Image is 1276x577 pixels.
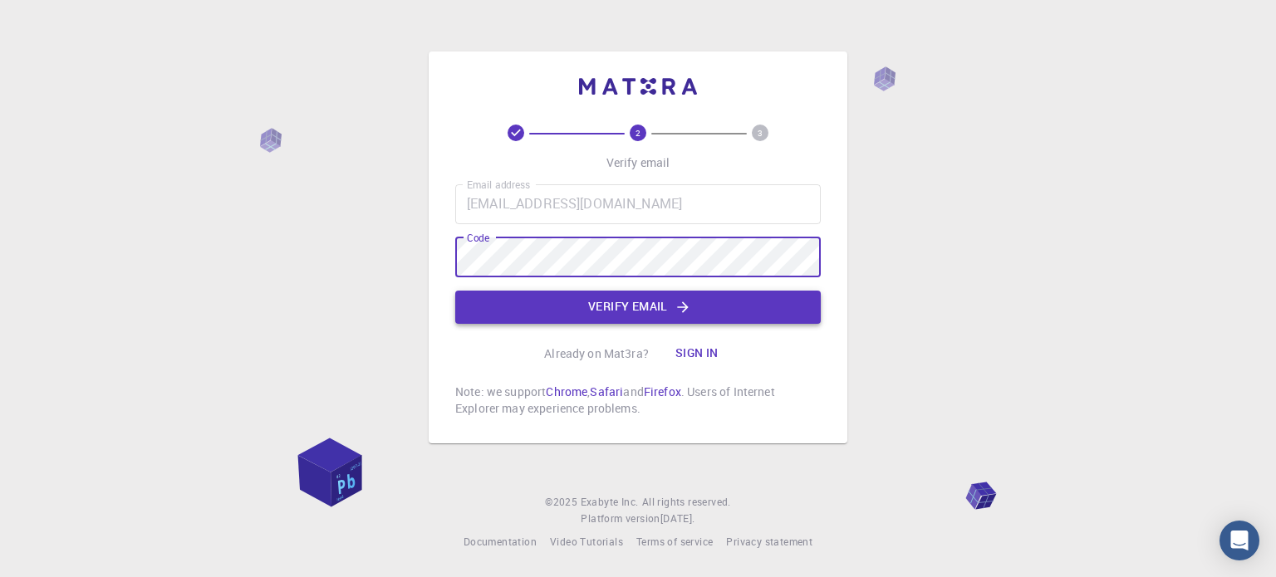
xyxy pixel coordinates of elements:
[467,178,530,192] label: Email address
[590,384,623,399] a: Safari
[550,535,623,548] span: Video Tutorials
[636,535,713,548] span: Terms of service
[464,534,537,550] a: Documentation
[581,494,639,511] a: Exabyte Inc.
[1220,521,1259,560] div: Open Intercom Messenger
[455,291,821,324] button: Verify email
[544,345,649,362] p: Already on Mat3ra?
[644,384,681,399] a: Firefox
[726,535,812,548] span: Privacy statement
[662,337,732,370] button: Sign in
[642,494,731,511] span: All rights reserved.
[581,495,639,508] span: Exabyte Inc.
[550,534,623,550] a: Video Tutorials
[464,535,537,548] span: Documentation
[636,127,640,139] text: 2
[545,494,580,511] span: © 2025
[726,534,812,550] a: Privacy statement
[581,511,660,527] span: Platform version
[455,384,821,417] p: Note: we support , and . Users of Internet Explorer may experience problems.
[660,511,695,525] span: [DATE] .
[606,154,670,171] p: Verify email
[467,231,489,245] label: Code
[546,384,587,399] a: Chrome
[758,127,763,139] text: 3
[636,534,713,550] a: Terms of service
[660,511,695,527] a: [DATE].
